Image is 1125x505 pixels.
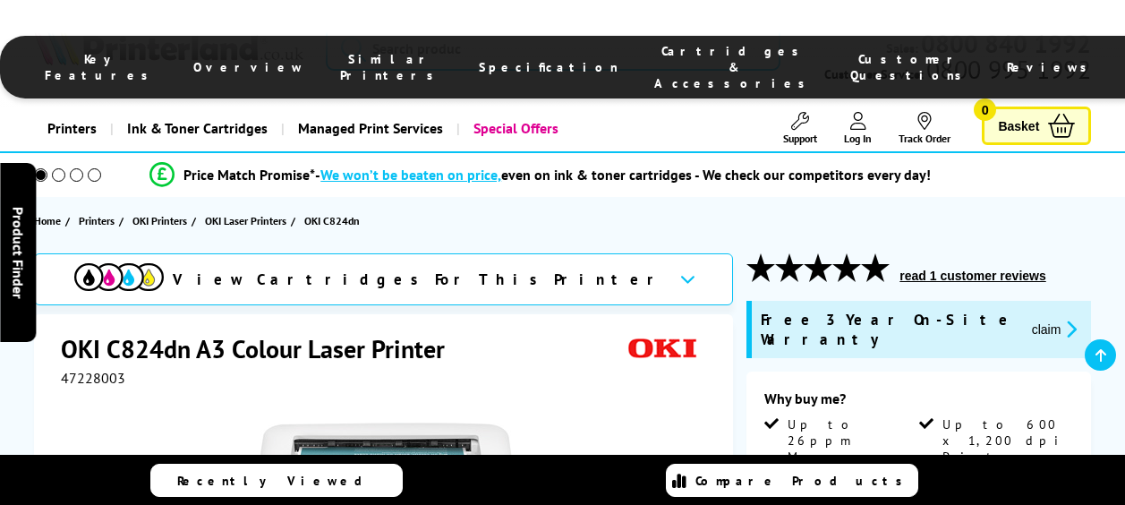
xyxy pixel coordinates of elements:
span: Recently Viewed [177,473,380,489]
a: OKI C824dn [304,211,364,230]
button: read 1 customer reviews [894,268,1051,284]
span: Reviews [1007,59,1096,75]
span: Up to 26ppm Mono Print [788,416,916,481]
span: Compare Products [695,473,912,489]
span: View Cartridges For This Printer [173,270,665,289]
a: Track Order [899,112,950,145]
span: Overview [193,59,304,75]
img: View Cartridges [74,263,164,291]
a: Special Offers [456,106,572,151]
li: modal_Promise [9,159,1072,191]
span: 47228003 [61,369,125,387]
a: Basket 0 [982,107,1091,145]
span: Printers [79,211,115,230]
span: Price Match Promise* [183,166,315,184]
a: Support [783,112,817,145]
button: promo-description [1027,319,1083,339]
span: Ink & Toner Cartridges [127,106,268,151]
span: We won’t be beaten on price, [320,166,501,184]
span: OKI C824dn [304,211,360,230]
a: OKI Laser Printers [205,211,291,230]
span: Log In [844,132,872,145]
span: OKI Laser Printers [205,211,286,230]
a: Compare Products [666,464,918,497]
a: Managed Print Services [281,106,456,151]
span: Cartridges & Accessories [654,43,814,91]
a: Recently Viewed [150,464,403,497]
a: Log In [844,112,872,145]
span: Home [34,211,61,230]
span: Customer Questions [850,51,971,83]
span: OKI Printers [132,211,187,230]
span: 0 [974,98,996,121]
span: Free 3 Year On-Site Warranty [761,310,1017,349]
span: Basket [998,114,1039,138]
span: Up to 600 x 1,200 dpi Print [942,416,1070,465]
div: - even on ink & toner cartridges - We check our competitors every day! [315,166,931,184]
a: Printers [34,106,110,151]
div: Why buy me? [764,389,1073,416]
span: Product Finder [9,207,27,299]
a: Ink & Toner Cartridges [110,106,281,151]
span: Similar Printers [340,51,443,83]
h1: OKI C824dn A3 Colour Laser Printer [61,332,463,365]
img: OKI [621,332,703,365]
a: Printers [79,211,119,230]
a: Home [34,211,65,230]
a: OKI Printers [132,211,192,230]
span: Specification [479,59,618,75]
span: Support [783,132,817,145]
span: Key Features [45,51,158,83]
